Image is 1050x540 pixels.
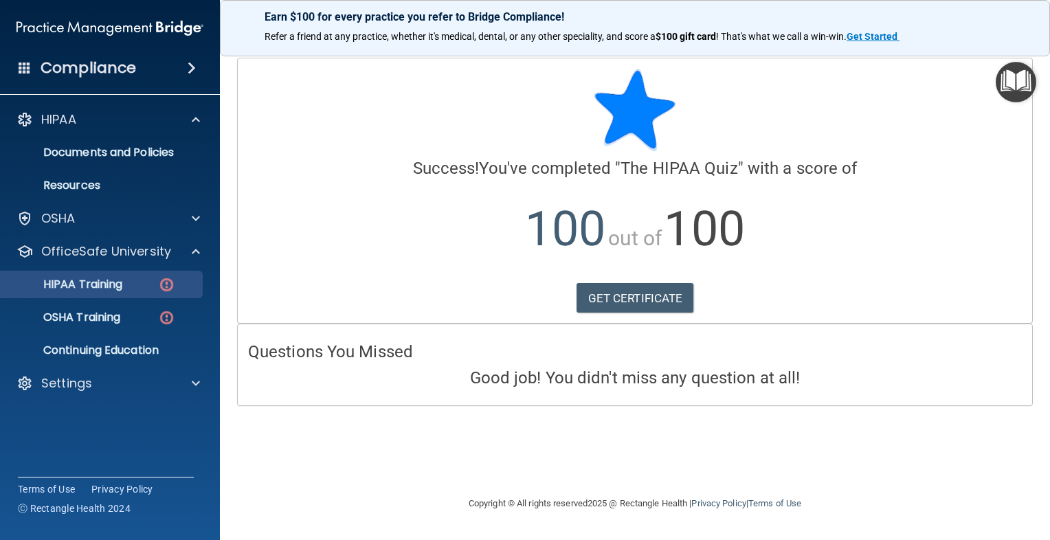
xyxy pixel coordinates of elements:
a: Privacy Policy [91,482,153,496]
a: Settings [16,375,200,392]
p: Documents and Policies [9,146,197,159]
img: PMB logo [16,14,203,42]
strong: Get Started [847,31,897,42]
strong: $100 gift card [656,31,716,42]
p: OfficeSafe University [41,243,171,260]
p: HIPAA Training [9,278,122,291]
a: Terms of Use [748,498,801,508]
span: 100 [664,201,744,257]
span: Ⓒ Rectangle Health 2024 [18,502,131,515]
p: HIPAA [41,111,76,128]
a: OSHA [16,210,200,227]
p: Resources [9,179,197,192]
div: Copyright © All rights reserved 2025 @ Rectangle Health | | [384,482,886,526]
a: GET CERTIFICATE [577,283,694,313]
a: HIPAA [16,111,200,128]
span: 100 [525,201,605,257]
h4: You've completed " " with a score of [248,159,1022,177]
h4: Questions You Missed [248,343,1022,361]
span: Success! [413,159,480,178]
h4: Compliance [41,58,136,78]
span: The HIPAA Quiz [621,159,737,178]
a: Privacy Policy [691,498,746,508]
p: Earn $100 for every practice you refer to Bridge Compliance! [265,10,1005,23]
span: out of [608,226,662,250]
a: Get Started [847,31,900,42]
p: OSHA Training [9,311,120,324]
a: Terms of Use [18,482,75,496]
span: Refer a friend at any practice, whether it's medical, dental, or any other speciality, and score a [265,31,656,42]
img: blue-star-rounded.9d042014.png [594,69,676,151]
a: OfficeSafe University [16,243,200,260]
h4: Good job! You didn't miss any question at all! [248,369,1022,387]
p: OSHA [41,210,76,227]
p: Settings [41,375,92,392]
span: ! That's what we call a win-win. [716,31,847,42]
p: Continuing Education [9,344,197,357]
button: Open Resource Center [996,62,1036,102]
img: danger-circle.6113f641.png [158,276,175,293]
img: danger-circle.6113f641.png [158,309,175,326]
